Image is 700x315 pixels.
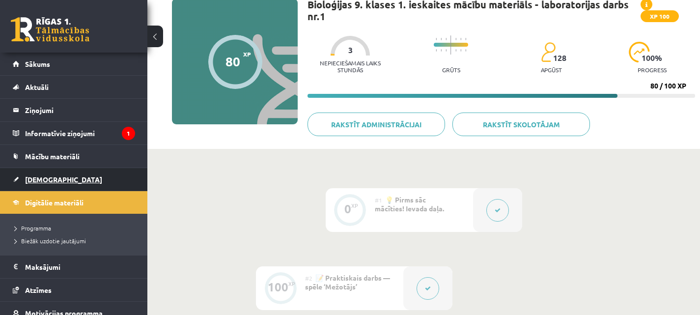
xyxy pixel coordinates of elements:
span: Atzīmes [25,286,52,294]
div: 0 [344,204,351,213]
a: Rakstīt administrācijai [308,113,445,136]
a: Sākums [13,53,135,75]
span: #2 [305,274,312,282]
legend: Ziņojumi [25,99,135,121]
a: Digitālie materiāli [13,191,135,214]
span: Biežāk uzdotie jautājumi [15,237,86,245]
img: icon-short-line-57e1e144782c952c97e751825c79c345078a6d821885a25fce030b3d8c18986b.svg [465,49,466,52]
span: 3 [348,46,353,55]
span: #1 [375,196,382,204]
span: 💡 Pirms sāc mācīties! Ievada daļa. [375,195,444,213]
img: icon-progress-161ccf0a02000e728c5f80fcf4c31c7af3da0e1684b2b1d7c360e028c24a22f1.svg [629,42,650,62]
a: Mācību materiāli [13,145,135,168]
div: 80 [225,54,240,69]
a: [DEMOGRAPHIC_DATA] [13,168,135,191]
img: icon-long-line-d9ea69661e0d244f92f715978eff75569469978d946b2353a9bb055b3ed8787d.svg [450,35,451,55]
a: Aktuāli [13,76,135,98]
span: Sākums [25,59,50,68]
legend: Informatīvie ziņojumi [25,122,135,144]
img: students-c634bb4e5e11cddfef0936a35e636f08e4e9abd3cc4e673bd6f9a4125e45ecb1.svg [541,42,555,62]
a: Rakstīt skolotājam [452,113,590,136]
span: 📝 Praktiskais darbs — spēle ‘Mežotājs’ [305,273,390,291]
span: Aktuāli [25,83,49,91]
legend: Maksājumi [25,256,135,278]
a: Biežāk uzdotie jautājumi [15,236,138,245]
img: icon-short-line-57e1e144782c952c97e751825c79c345078a6d821885a25fce030b3d8c18986b.svg [436,38,437,40]
div: XP [351,203,358,208]
span: [DEMOGRAPHIC_DATA] [25,175,102,184]
i: 1 [122,127,135,140]
img: icon-short-line-57e1e144782c952c97e751825c79c345078a6d821885a25fce030b3d8c18986b.svg [460,38,461,40]
span: XP [243,51,251,57]
a: Maksājumi [13,256,135,278]
img: icon-short-line-57e1e144782c952c97e751825c79c345078a6d821885a25fce030b3d8c18986b.svg [460,49,461,52]
img: icon-short-line-57e1e144782c952c97e751825c79c345078a6d821885a25fce030b3d8c18986b.svg [441,49,442,52]
a: Informatīvie ziņojumi1 [13,122,135,144]
a: Programma [15,224,138,232]
p: apgūst [541,66,562,73]
span: 100 % [642,54,663,62]
span: XP 100 [641,10,679,22]
div: 100 [268,283,288,291]
img: icon-short-line-57e1e144782c952c97e751825c79c345078a6d821885a25fce030b3d8c18986b.svg [436,49,437,52]
a: Ziņojumi [13,99,135,121]
p: progress [638,66,667,73]
a: Rīgas 1. Tālmācības vidusskola [11,17,89,42]
a: Atzīmes [13,279,135,301]
img: icon-short-line-57e1e144782c952c97e751825c79c345078a6d821885a25fce030b3d8c18986b.svg [441,38,442,40]
span: Digitālie materiāli [25,198,84,207]
span: Mācību materiāli [25,152,80,161]
img: icon-short-line-57e1e144782c952c97e751825c79c345078a6d821885a25fce030b3d8c18986b.svg [465,38,466,40]
span: Programma [15,224,51,232]
p: Grūts [442,66,460,73]
p: Nepieciešamais laiks stundās [308,59,393,73]
img: icon-short-line-57e1e144782c952c97e751825c79c345078a6d821885a25fce030b3d8c18986b.svg [455,49,456,52]
div: XP [288,281,295,286]
span: 128 [553,54,566,62]
img: icon-short-line-57e1e144782c952c97e751825c79c345078a6d821885a25fce030b3d8c18986b.svg [455,38,456,40]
